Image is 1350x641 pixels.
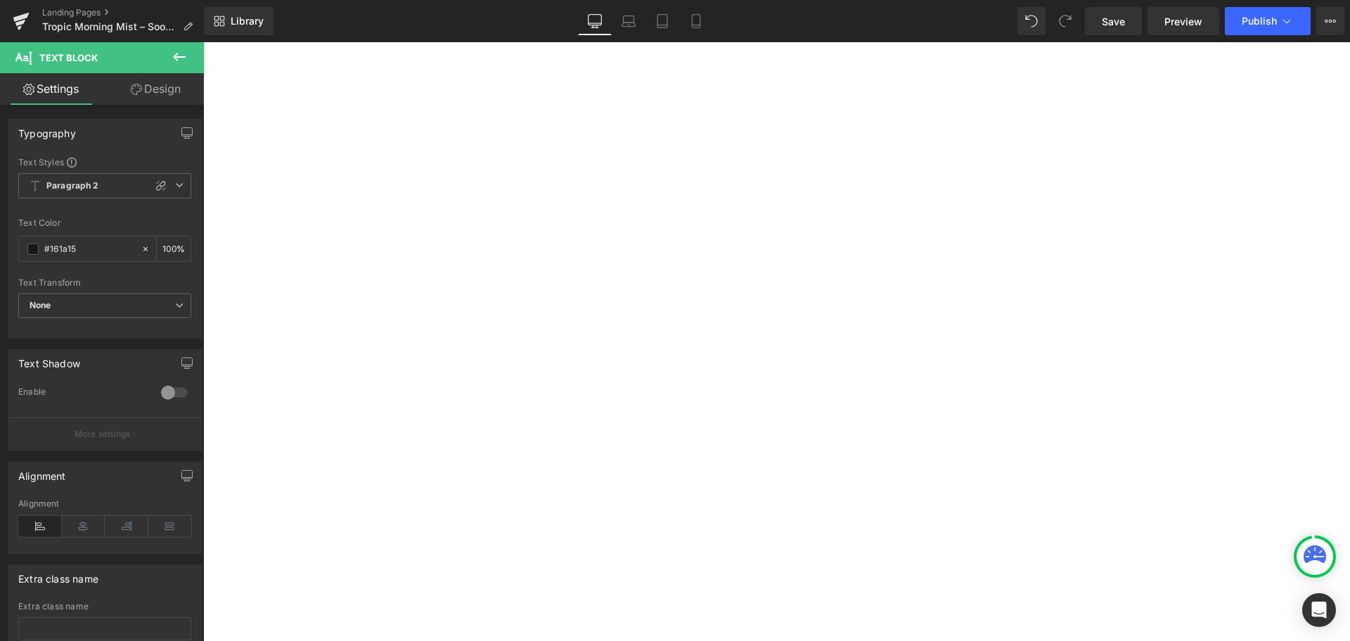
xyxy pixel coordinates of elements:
div: Text Transform [18,278,191,288]
button: Undo [1017,7,1046,35]
span: Publish [1242,15,1277,27]
a: New Library [204,7,274,35]
a: Preview [1147,7,1219,35]
div: Alignment [18,499,191,509]
a: Landing Pages [42,7,204,18]
a: Laptop [612,7,645,35]
div: Enable [18,386,147,401]
b: Paragraph 2 [46,180,99,192]
span: Text Block [39,52,98,63]
p: More settings [75,428,131,440]
a: Design [105,73,207,105]
div: Text Color [18,218,191,228]
span: Preview [1164,14,1202,29]
div: Alignment [18,462,66,482]
div: Typography [18,120,76,139]
div: % [157,236,191,261]
button: Redo [1051,7,1079,35]
a: Tablet [645,7,679,35]
div: Text Styles [18,156,191,167]
a: Mobile [679,7,713,35]
div: Extra class name [18,602,191,611]
div: Extra class name [18,565,98,585]
span: Tropic Morning Mist – Soothing Toning Essence Alternative Products (Tropic Morning Mist Dupes) [42,21,177,32]
div: Text Shadow [18,350,80,369]
input: Color [44,241,134,257]
a: Desktop [578,7,612,35]
button: Publish [1225,7,1311,35]
span: Save [1102,14,1125,29]
div: Open Intercom Messenger [1302,593,1336,627]
b: None [30,300,51,310]
button: More [1316,7,1344,35]
button: More settings [8,417,201,450]
span: Library [231,15,264,27]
